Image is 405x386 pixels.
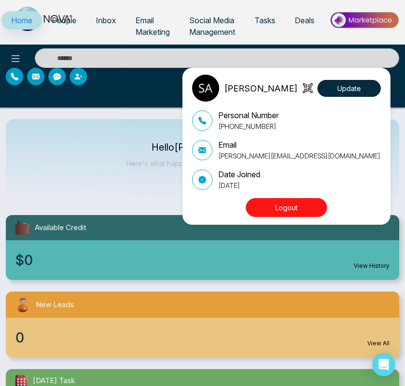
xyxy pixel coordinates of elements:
div: Open Intercom Messenger [372,353,395,376]
button: Logout [246,198,327,217]
p: Email [218,139,380,151]
button: Update [317,80,381,97]
p: Personal Number [218,109,279,121]
p: Date Joined [218,169,260,180]
p: [PERSON_NAME][EMAIL_ADDRESS][DOMAIN_NAME] [218,151,380,161]
p: [PERSON_NAME] [224,82,298,95]
p: [DATE] [218,180,260,190]
p: [PHONE_NUMBER] [218,121,279,131]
